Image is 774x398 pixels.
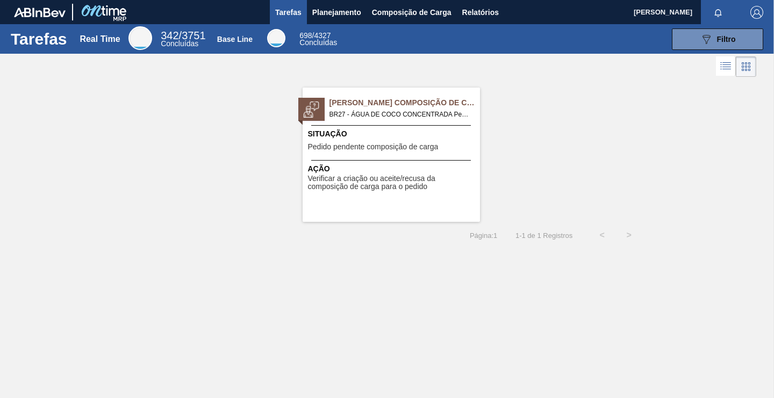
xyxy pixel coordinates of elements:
div: Real Time [128,26,152,50]
span: Relatórios [462,6,499,19]
span: Verificar a criação ou aceite/recusa da composição de carga para o pedido [308,175,477,191]
span: Página : 1 [470,231,497,240]
img: status [303,102,319,118]
h1: Tarefas [11,33,67,45]
span: / 4327 [299,31,331,40]
span: / 3751 [161,30,205,41]
span: Ação [308,163,477,175]
span: Composição de Carga [372,6,451,19]
span: 342 [161,30,178,41]
img: TNhmsLtSVTkK8tSr43FrP2fwEKptu5GPRR3wAAAABJRU5ErkJggg== [14,8,66,17]
button: Filtro [672,28,763,50]
div: Base Line [267,29,285,47]
div: Real Time [80,34,120,44]
span: Pedido Aguardando Composição de Carga [329,97,480,108]
div: Visão em Cards [736,56,756,77]
span: Pedido pendente composição de carga [308,143,439,151]
span: 698 [299,31,312,40]
button: > [615,222,642,249]
span: Planejamento [312,6,361,19]
button: < [589,222,615,249]
img: Logout [750,6,763,19]
button: Notificações [701,5,735,20]
span: Filtro [717,35,736,44]
div: Base Line [299,32,337,46]
span: Concluídas [161,39,198,48]
span: 1 - 1 de 1 Registros [513,231,572,240]
span: Tarefas [275,6,302,19]
span: Concluídas [299,38,337,47]
span: Situação [308,128,477,140]
div: Real Time [161,31,205,47]
span: BR27 - ÁGUA DE COCO CONCENTRADA Pedido - 2009104 [329,108,471,120]
div: Base Line [217,35,253,44]
div: Visão em Lista [716,56,736,77]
